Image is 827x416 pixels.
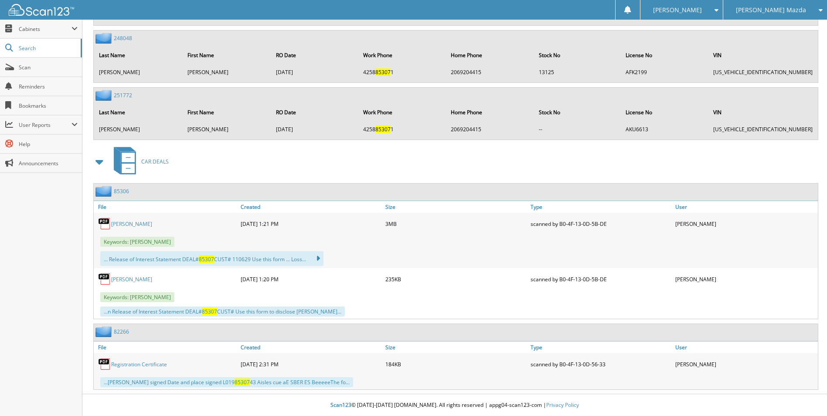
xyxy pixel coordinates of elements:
div: [DATE] 1:21 PM [238,215,383,232]
th: License No [621,103,708,121]
span: [PERSON_NAME] [653,7,702,13]
div: ...n Release of Interest Statement DEAL# CUST# Use this form to disclose [PERSON_NAME]... [100,307,345,317]
img: folder2.png [95,90,114,101]
span: Search [19,44,76,52]
span: 85307 [199,256,214,263]
div: 235KB [383,270,528,288]
th: Last Name [95,46,182,64]
td: 13125 [534,65,621,79]
div: scanned by B0-4F-13-0D-5B-DE [528,270,673,288]
a: File [94,201,238,213]
img: folder2.png [95,33,114,44]
td: 4258 1 [359,122,446,136]
a: [PERSON_NAME] [111,276,152,283]
td: [DATE] [272,65,358,79]
a: Size [383,201,528,213]
th: VIN [709,46,817,64]
a: Type [528,341,673,353]
a: Created [238,341,383,353]
td: 2069204415 [446,122,534,136]
th: Home Phone [446,46,534,64]
img: folder2.png [95,186,114,197]
span: Reminders [19,83,78,90]
th: RO Date [272,46,358,64]
td: 2069204415 [446,65,534,79]
img: PDF.png [98,358,111,371]
a: 248048 [114,34,132,42]
a: User [673,201,818,213]
span: Bookmarks [19,102,78,109]
th: First Name [183,46,271,64]
span: CAR DEALS [141,158,169,165]
img: folder2.png [95,326,114,337]
a: CAR DEALS [109,144,169,179]
th: RO Date [272,103,358,121]
a: Created [238,201,383,213]
td: -- [534,122,621,136]
a: Registration Certificate [111,361,167,368]
th: Work Phone [359,46,446,64]
td: [US_VEHICLE_IDENTIFICATION_NUMBER] [709,122,817,136]
a: Privacy Policy [546,401,579,409]
th: License No [621,46,708,64]
th: Home Phone [446,103,534,121]
td: [PERSON_NAME] [183,122,271,136]
td: [PERSON_NAME] [95,122,182,136]
div: ... Release of Interest Statement DEAL# CUST# 110629 Use this form ... Loss... [100,251,323,266]
img: PDF.png [98,217,111,230]
img: PDF.png [98,273,111,286]
span: Announcements [19,160,78,167]
div: scanned by B0-4F-13-0D-5B-DE [528,215,673,232]
a: 251772 [114,92,132,99]
th: Stock No [534,46,621,64]
span: Keywords: [PERSON_NAME] [100,237,174,247]
th: Stock No [534,103,621,121]
span: 85307 [375,68,391,76]
iframe: Chat Widget [783,374,827,416]
div: [DATE] 2:31 PM [238,355,383,373]
a: User [673,341,818,353]
div: [PERSON_NAME] [673,215,818,232]
a: [PERSON_NAME] [111,220,152,228]
td: AFK2199 [621,65,708,79]
span: User Reports [19,121,71,129]
span: Scan123 [330,401,351,409]
div: 184KB [383,355,528,373]
div: ...[PERSON_NAME] signed Date and place signed L019 43 Aisles cue aE SBER ES BeeeeeThe fo... [100,377,353,387]
td: [US_VEHICLE_IDENTIFICATION_NUMBER] [709,65,817,79]
td: [DATE] [272,122,358,136]
a: 85306 [114,188,129,195]
th: Work Phone [359,103,446,121]
span: [PERSON_NAME] Mazda [736,7,806,13]
div: © [DATE]-[DATE] [DOMAIN_NAME]. All rights reserved | appg04-scan123-com | [82,395,827,416]
a: Size [383,341,528,353]
th: First Name [183,103,271,121]
a: File [94,341,238,353]
span: Help [19,140,78,148]
div: 3MB [383,215,528,232]
span: 85307 [202,308,217,315]
span: Keywords: [PERSON_NAME] [100,292,174,302]
td: [PERSON_NAME] [95,65,182,79]
th: Last Name [95,103,182,121]
span: Scan [19,64,78,71]
a: 82266 [114,328,129,335]
span: 85307 [235,378,250,386]
td: AKU6613 [621,122,708,136]
span: 85307 [375,126,391,133]
div: [PERSON_NAME] [673,355,818,373]
img: scan123-logo-white.svg [9,4,74,16]
div: scanned by B0-4F-13-0D-56-33 [528,355,673,373]
td: [PERSON_NAME] [183,65,271,79]
span: Cabinets [19,25,71,33]
a: Type [528,201,673,213]
div: [DATE] 1:20 PM [238,270,383,288]
td: 4258 1 [359,65,446,79]
th: VIN [709,103,817,121]
div: [PERSON_NAME] [673,270,818,288]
